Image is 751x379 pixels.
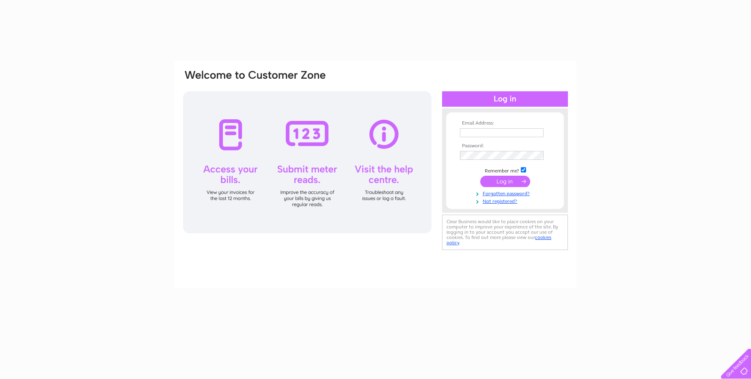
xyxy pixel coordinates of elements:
th: Email Address: [458,121,552,126]
a: cookies policy [447,235,551,245]
a: Forgotten password? [460,189,552,197]
td: Remember me? [458,166,552,174]
a: Not registered? [460,197,552,205]
th: Password: [458,143,552,149]
input: Submit [480,176,530,187]
div: Clear Business would like to place cookies on your computer to improve your experience of the sit... [442,215,568,250]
